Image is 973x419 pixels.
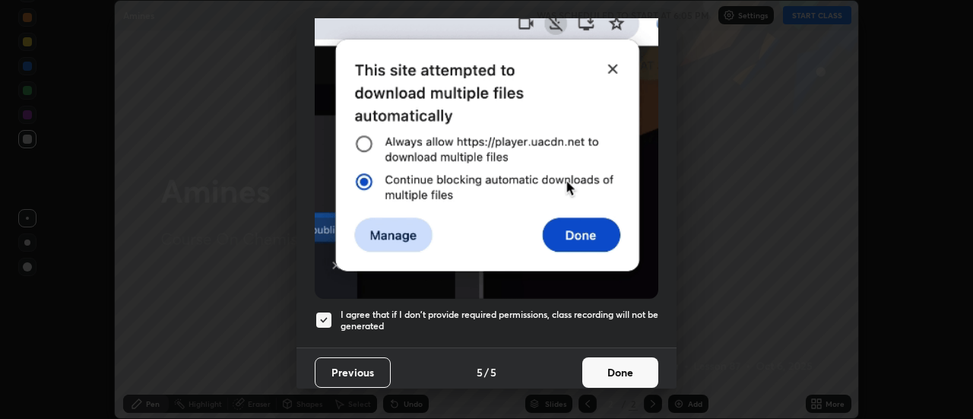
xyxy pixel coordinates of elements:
h4: 5 [477,364,483,380]
h5: I agree that if I don't provide required permissions, class recording will not be generated [341,309,658,332]
h4: / [484,364,489,380]
h4: 5 [490,364,496,380]
button: Previous [315,357,391,388]
button: Done [582,357,658,388]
